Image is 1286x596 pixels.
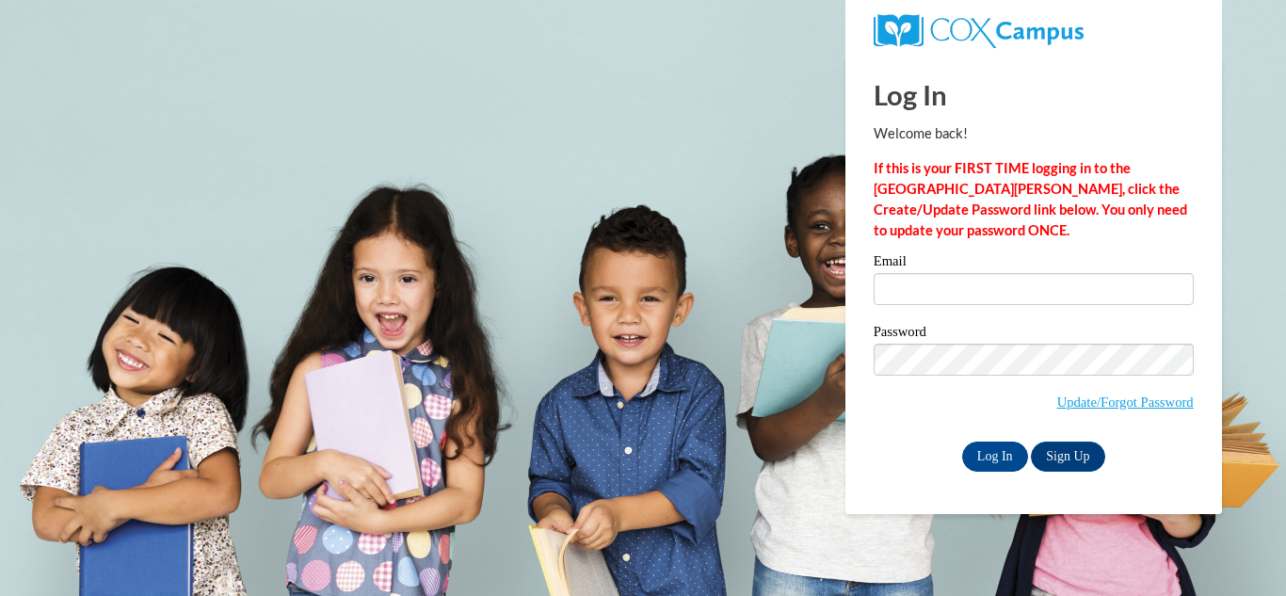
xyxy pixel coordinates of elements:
[1031,442,1104,472] a: Sign Up
[874,22,1084,38] a: COX Campus
[962,442,1028,472] input: Log In
[874,160,1187,238] strong: If this is your FIRST TIME logging in to the [GEOGRAPHIC_DATA][PERSON_NAME], click the Create/Upd...
[874,123,1194,144] p: Welcome back!
[874,325,1194,344] label: Password
[874,75,1194,114] h1: Log In
[874,14,1084,48] img: COX Campus
[874,254,1194,273] label: Email
[1057,395,1194,410] a: Update/Forgot Password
